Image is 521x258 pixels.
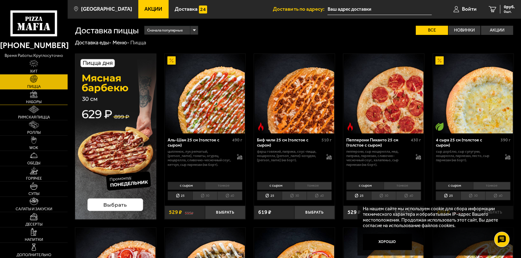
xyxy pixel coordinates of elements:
[168,191,192,200] li: 25
[448,26,481,35] label: Новинки
[343,54,424,133] a: Острое блюдоПепперони Пиканто 25 см (толстое с сыром)
[436,137,499,148] div: 4 сыра 25 см (толстое с сыром)
[28,192,39,196] span: Супы
[307,191,332,200] li: 40
[144,6,162,12] span: Акции
[346,149,410,167] p: пепперони, сыр Моцарелла, мед, паприка, пармезан, сливочно-чесночный соус, халапеньо, сыр пармеза...
[199,6,207,14] img: 15daf4d41897b9f0e9f617042186c801.svg
[327,4,432,15] input: Ваш адрес доставки
[17,253,51,257] span: Дополнительно
[436,191,460,200] li: 25
[384,182,421,189] li: тонкое
[282,191,307,200] li: 30
[130,39,146,46] div: Пицца
[294,182,332,189] li: тонкое
[147,25,183,36] span: Сначала популярные
[169,210,182,215] span: 529 ₽
[436,149,499,163] p: сыр дорблю, сыр сулугуни, моцарелла, пармезан, песто, сыр пармезан (на борт).
[363,234,412,250] button: Хорошо
[257,122,265,131] img: Острое блюдо
[165,54,245,133] img: Аль-Шам 25 см (толстое с сыром)
[165,54,245,133] a: АкционныйАль-Шам 25 см (толстое с сыром)
[26,100,42,104] span: Наборы
[322,137,332,143] span: 510 г
[416,26,448,35] label: Все
[257,137,320,148] div: Биф чили 25 см (толстое с сыром)
[25,238,43,242] span: Напитки
[346,122,354,131] img: Острое блюдо
[363,206,504,229] p: На нашем сайте мы используем cookie для сбора информации технического характера и обрабатываем IP...
[167,56,176,65] img: Акционный
[217,191,242,200] li: 40
[205,182,242,189] li: тонкое
[346,137,409,148] div: Пепперони Пиканто 25 см (толстое с сыром)
[500,137,510,143] span: 390 г
[348,210,361,215] span: 529 ₽
[344,54,423,133] img: Пепперони Пиканто 25 см (толстое с сыром)
[29,146,38,150] span: WOK
[205,206,245,219] button: Выбрать
[411,137,421,143] span: 430 г
[26,177,42,181] span: Горячее
[346,182,383,189] li: с сыром
[192,191,217,200] li: 30
[257,149,321,163] p: фарш говяжий, паприка, соус-пицца, моцарелла, [PERSON_NAME]-кочудян, [PERSON_NAME] (на борт).
[435,122,444,131] img: Вегетарианское блюдо
[16,207,52,211] span: Салаты и закуски
[257,191,282,200] li: 25
[18,115,50,119] span: Римская пицца
[30,69,38,73] span: Хит
[504,5,515,9] span: 0 руб.
[185,210,193,215] s: 595 ₽
[396,191,421,200] li: 40
[433,54,513,133] img: 4 сыра 25 см (толстое с сыром)
[75,26,139,35] h1: Доставка пиццы
[113,39,129,46] a: Меню-
[473,182,510,189] li: тонкое
[460,191,485,200] li: 30
[27,85,41,89] span: Пицца
[485,191,510,200] li: 40
[462,6,477,12] span: Войти
[232,137,242,143] span: 490 г
[25,222,43,226] span: Десерты
[504,10,515,13] span: 0 шт.
[27,161,40,165] span: Обеды
[273,6,327,12] span: Доставить по адресу:
[75,39,111,46] a: Доставка еды-
[255,54,334,133] img: Биф чили 25 см (толстое с сыром)
[168,137,231,148] div: Аль-Шам 25 см (толстое с сыром)
[175,6,198,12] span: Доставка
[168,182,205,189] li: с сыром
[436,182,473,189] li: с сыром
[433,54,513,133] a: АкционныйВегетарианское блюдо4 сыра 25 см (толстое с сыром)
[257,182,294,189] li: с сыром
[27,131,41,135] span: Роллы
[81,6,132,12] span: [GEOGRAPHIC_DATA]
[294,206,335,219] button: Выбрать
[168,149,231,167] p: цыпленок, лук репчатый, [PERSON_NAME], томаты, огурец, моцарелла, сливочно-чесночный соус, кетчуп...
[258,210,271,215] span: 619 ₽
[346,191,371,200] li: 25
[254,54,334,133] a: Острое блюдоБиф чили 25 см (толстое с сыром)
[481,26,513,35] label: Акции
[435,56,444,65] img: Акционный
[371,191,396,200] li: 30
